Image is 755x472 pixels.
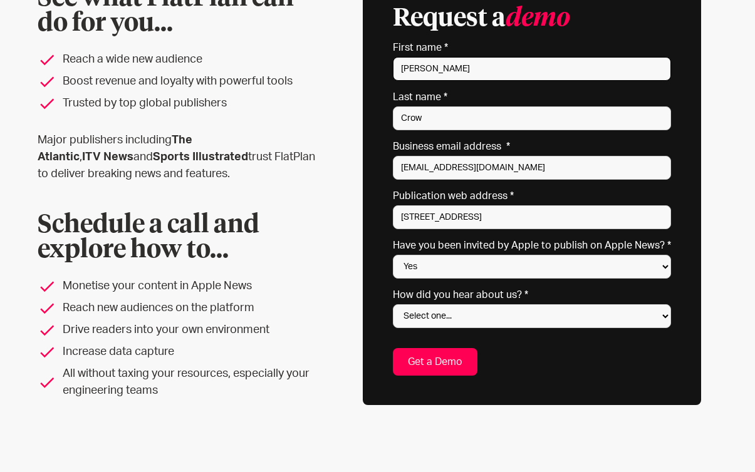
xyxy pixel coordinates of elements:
input: Get a Demo [393,348,477,376]
strong: Sports Illustrated [153,151,248,163]
li: Increase data capture [38,344,316,361]
li: Boost revenue and loyalty with powerful tools [38,73,316,90]
li: All without taxing your resources, especially your engineering teams [38,366,316,399]
p: Major publishers including , and trust FlatPlan to deliver breaking news and features. [38,132,316,183]
label: Publication web address * [393,190,671,202]
strong: ITV News [82,151,133,163]
h3: Request a [393,6,570,31]
h2: Schedule a call and explore how to... [38,213,316,263]
li: Monetise your content in Apple News [38,278,316,295]
label: How did you hear about us? * [393,289,671,301]
label: Have you been invited by Apple to publish on Apple News? * [393,239,671,252]
label: Last name * [393,91,671,103]
li: Trusted by top global publishers [38,95,316,112]
li: Drive readers into your own environment [38,322,316,339]
label: First name * [393,41,671,54]
em: demo [506,6,570,31]
label: Business email address * [393,140,671,153]
li: Reach new audiences on the platform [38,300,316,317]
form: Email Form [393,6,671,376]
li: Reach a wide new audience [38,51,316,68]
